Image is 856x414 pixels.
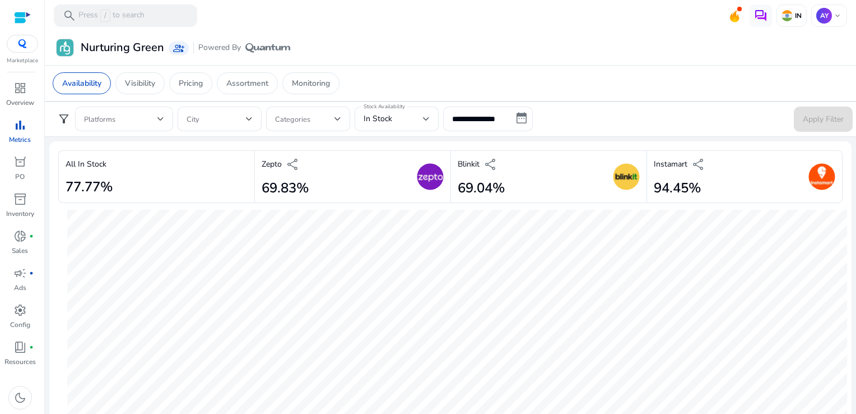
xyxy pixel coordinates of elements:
h2: 69.04% [458,180,505,196]
span: settings [13,303,27,317]
span: share [286,158,300,171]
a: group_add [169,42,189,55]
p: Assortment [226,77,268,89]
p: Press to search [78,10,145,22]
span: inventory_2 [13,192,27,206]
img: QC-logo.svg [12,39,32,48]
p: Resources [4,357,36,367]
span: / [100,10,110,22]
span: group_add [173,43,184,54]
img: Nurturing Green [57,39,73,56]
span: fiber_manual_record [29,234,34,238]
p: Visibility [125,77,155,89]
span: book_4 [13,341,27,354]
span: search [63,9,76,22]
span: In Stock [364,113,392,124]
span: campaign [13,266,27,280]
span: donut_small [13,229,27,243]
span: bar_chart [13,118,27,132]
p: Ads [14,283,26,293]
span: dashboard [13,81,27,95]
img: in.svg [781,10,793,21]
p: Config [10,320,30,330]
span: keyboard_arrow_down [833,11,842,20]
p: Zepto [262,158,282,170]
p: AY [816,8,832,24]
p: Inventory [6,209,34,219]
span: share [692,158,705,171]
p: Pricing [179,77,203,89]
span: orders [13,155,27,169]
p: Blinkit [458,158,480,170]
p: Availability [62,77,101,89]
span: share [484,158,497,171]
p: All In Stock [66,158,106,170]
p: Overview [6,98,34,108]
span: dark_mode [13,391,27,404]
h2: 94.45% [654,180,705,196]
span: fiber_manual_record [29,271,34,275]
h2: 69.83% [262,180,309,196]
span: fiber_manual_record [29,345,34,349]
p: Sales [12,246,28,256]
mat-label: Stock Availability [364,103,405,111]
span: Powered By [198,42,241,53]
p: Monitoring [292,77,330,89]
p: Instamart [654,158,687,170]
p: IN [793,11,802,20]
h2: 77.77% [66,179,113,195]
p: Metrics [9,135,31,145]
h3: Nurturing Green [81,41,164,54]
p: PO [15,172,25,182]
p: Marketplace [7,57,38,65]
span: filter_alt [57,112,71,126]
